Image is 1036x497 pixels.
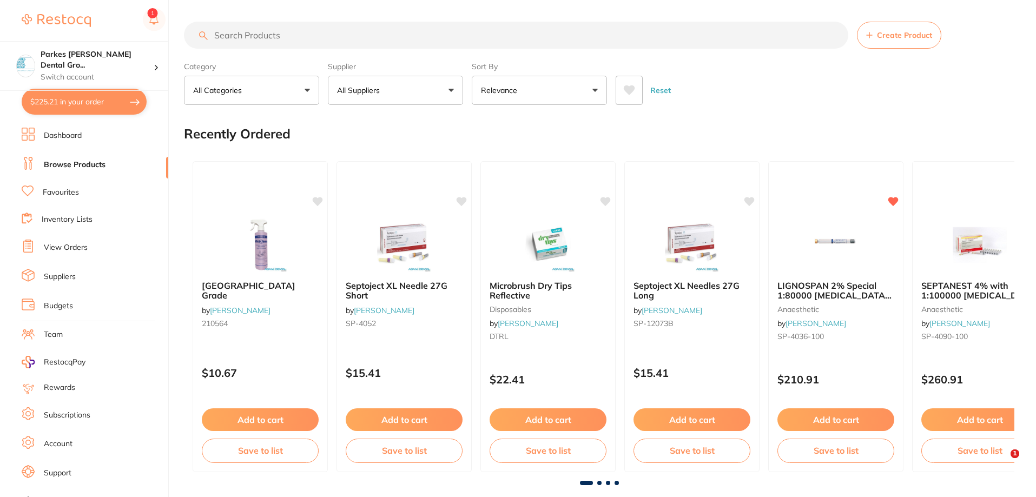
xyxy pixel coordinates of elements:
button: $225.21 in your order [22,89,147,115]
a: [PERSON_NAME] [929,319,990,328]
p: Switch account [41,72,154,83]
button: Relevance [472,76,607,105]
button: Save to list [202,439,319,462]
a: Account [44,439,72,449]
label: Category [184,62,319,71]
p: Relevance [481,85,522,96]
button: Save to list [634,439,750,462]
small: SP-12073B [634,319,750,328]
small: DTRL [490,332,606,341]
button: Add to cart [346,408,463,431]
span: by [634,306,702,315]
b: Septoject XL Needle 27G Short [346,281,463,301]
span: RestocqPay [44,357,85,368]
p: All Suppliers [337,85,384,96]
small: 210564 [202,319,319,328]
img: SEPTANEST 4% with 1:100000 adrenalin 2.2ml 2xBox 50 GOLD [945,218,1015,272]
img: Restocq Logo [22,14,91,27]
img: Microbrush Dry Tips Reflective [513,218,583,272]
img: Septoject XL Needles 27G Long [657,218,727,272]
button: Add to cart [777,408,894,431]
small: anaesthetic [777,305,894,314]
a: Favourites [43,187,79,198]
button: Reset [647,76,674,105]
a: Budgets [44,301,73,312]
span: 1 [1011,449,1019,458]
h2: Recently Ordered [184,127,291,142]
a: Inventory Lists [42,214,93,225]
button: Save to list [346,439,463,462]
a: View Orders [44,242,88,253]
small: SP-4036-100 [777,332,894,341]
a: Support [44,468,71,479]
button: Save to list [777,439,894,462]
input: Search Products [184,22,848,49]
a: [PERSON_NAME] [210,306,270,315]
a: [PERSON_NAME] [498,319,558,328]
button: All Categories [184,76,319,105]
button: Add to cart [490,408,606,431]
a: Team [44,329,63,340]
button: Add to cart [202,408,319,431]
a: RestocqPay [22,356,85,368]
a: [PERSON_NAME] [354,306,414,315]
a: [PERSON_NAME] [642,306,702,315]
a: Rewards [44,382,75,393]
a: [PERSON_NAME] [786,319,846,328]
span: by [490,319,558,328]
button: Create Product [857,22,941,49]
img: Viraclean Hospital Grade [225,218,295,272]
iframe: Intercom live chat [988,449,1014,475]
b: Septoject XL Needles 27G Long [634,281,750,301]
p: $10.67 [202,367,319,379]
p: $22.41 [490,373,606,386]
p: All Categories [193,85,246,96]
small: SP-4052 [346,319,463,328]
span: Create Product [877,31,932,39]
img: LIGNOSPAN 2% Special 1:80000 adrenalin 2.2ml 2xBox 50 Blue [801,218,871,272]
a: Dashboard [44,130,82,141]
button: Add to cart [634,408,750,431]
b: Viraclean Hospital Grade [202,281,319,301]
a: Restocq Logo [22,8,91,33]
b: Microbrush Dry Tips Reflective [490,281,606,301]
img: Parkes Baker Dental Group [17,55,35,73]
button: All Suppliers [328,76,463,105]
span: by [202,306,270,315]
span: by [346,306,414,315]
p: $15.41 [346,367,463,379]
img: Septoject XL Needle 27G Short [369,218,439,272]
p: $210.91 [777,373,894,386]
span: by [777,319,846,328]
label: Supplier [328,62,463,71]
label: Sort By [472,62,607,71]
h4: Parkes Baker Dental Group [41,49,154,70]
span: by [921,319,990,328]
a: Browse Products [44,160,105,170]
small: disposables [490,305,606,314]
b: LIGNOSPAN 2% Special 1:80000 adrenalin 2.2ml 2xBox 50 Blue [777,281,894,301]
a: Suppliers [44,271,76,282]
img: RestocqPay [22,356,35,368]
a: Subscriptions [44,410,90,421]
p: $15.41 [634,367,750,379]
button: Save to list [490,439,606,462]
